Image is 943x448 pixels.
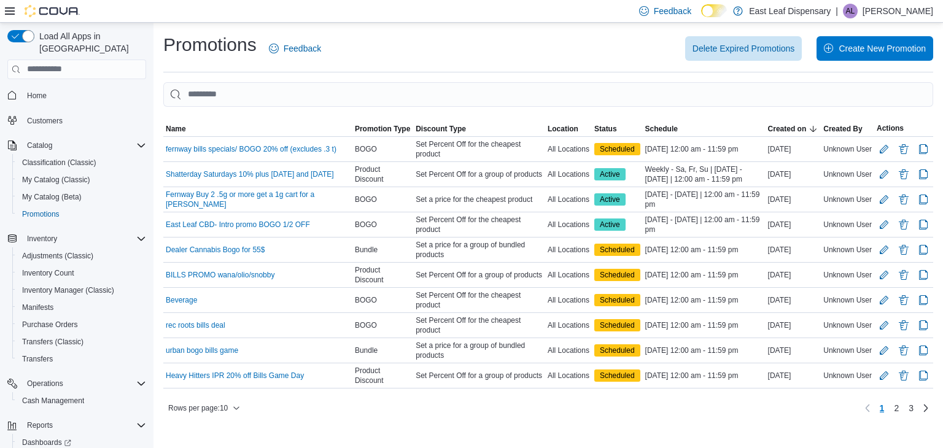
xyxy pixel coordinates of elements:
span: All Locations [548,371,589,380]
span: Inventory Manager (Classic) [22,285,114,295]
span: Scheduled [600,269,635,280]
span: [DATE] 12:00 am - 11:59 pm [645,144,739,154]
img: Cova [25,5,80,17]
span: Manifests [22,303,53,312]
span: Catalog [27,141,52,150]
button: Catalog [2,137,151,154]
a: Heavy Hitters IPR 20% off Bills Game Day [166,371,304,380]
span: Customers [22,113,146,128]
button: Delete Promotion [896,293,911,307]
span: Product Discount [355,164,411,184]
span: 2 [894,402,899,414]
span: AL [846,4,855,18]
p: | [836,4,838,18]
nav: Pagination for table: [860,398,933,418]
span: Adjustments (Classic) [17,249,146,263]
div: Set a price for a group of bundled products [413,338,545,363]
button: Transfers (Classic) [12,333,151,350]
a: Inventory Count [17,266,79,280]
button: Inventory Count [12,265,151,282]
button: Edit Promotion [877,293,891,307]
span: Unknown User [823,220,872,230]
span: Unknown User [823,144,872,154]
span: Inventory [22,231,146,246]
div: Set a price for the cheapest product [413,192,545,207]
button: Edit Promotion [877,242,891,257]
span: Dashboards [22,438,71,447]
span: Unknown User [823,295,872,305]
div: Set Percent Off for a group of products [413,268,545,282]
button: Operations [22,376,68,391]
button: Clone Promotion [916,293,931,307]
button: Delete Promotion [896,368,911,383]
span: Purchase Orders [22,320,78,330]
button: Clone Promotion [916,142,931,156]
span: Feedback [284,42,321,55]
button: Edit Promotion [877,368,891,383]
a: urban bogo bills game [166,346,238,355]
span: 1 [880,402,885,414]
span: My Catalog (Classic) [22,175,90,185]
span: Promotion Type [355,124,410,134]
div: Alex Librera [843,4,858,18]
span: 3 [909,402,914,414]
span: [DATE] 12:00 am - 11:59 pm [645,295,739,305]
button: Page 1 of 3 [875,398,890,418]
a: East Leaf CBD- Intro promo BOGO 1/2 OFF [166,220,310,230]
a: Next page [918,401,933,415]
span: Dark Mode [701,17,702,18]
span: Inventory [27,234,57,244]
a: Home [22,88,52,103]
button: Clone Promotion [916,368,931,383]
button: Edit Promotion [877,192,891,207]
a: Purchase Orders [17,317,83,332]
span: Discount Type [416,124,466,134]
button: Edit Promotion [877,343,891,358]
span: Promotions [17,207,146,222]
span: Scheduled [594,294,640,306]
span: [DATE] 12:00 am - 11:59 pm [645,270,739,280]
button: Promotion Type [352,122,413,136]
div: [DATE] [766,142,821,156]
button: Clone Promotion [916,343,931,358]
span: [DATE] - [DATE] | 12:00 am - 11:59 pm [645,190,763,209]
span: BOGO [355,195,377,204]
div: [DATE] [766,368,821,383]
span: Unknown User [823,245,872,255]
button: Delete Promotion [896,343,911,358]
div: [DATE] [766,167,821,182]
button: Edit Promotion [877,217,891,232]
button: Clone Promotion [916,268,931,282]
span: Name [166,124,186,134]
button: Delete Promotion [896,167,911,182]
button: Delete Expired Promotions [685,36,802,61]
span: All Locations [548,220,589,230]
a: fernway bills specials/ BOGO 20% off (excludes .3 t) [166,144,336,154]
button: Customers [2,112,151,129]
button: Reports [22,418,58,433]
button: Delete Promotion [896,217,911,232]
button: Clone Promotion [916,192,931,207]
span: Active [600,219,620,230]
a: Dealer Cannabis Bogo for 55$ [166,245,265,255]
button: Home [2,87,151,104]
button: Previous page [860,401,875,415]
span: Transfers [17,352,146,366]
span: Transfers (Classic) [17,334,146,349]
span: [DATE] 12:00 am - 11:59 pm [645,346,739,355]
div: [DATE] [766,343,821,358]
div: Set Percent Off for the cheapest product [413,137,545,161]
span: Rows per page : 10 [168,403,228,413]
span: Scheduled [600,244,635,255]
span: All Locations [548,245,589,255]
button: Catalog [22,138,57,153]
button: Created By [821,122,874,136]
a: Fernway Buy 2 .5g or more get a 1g cart for a [PERSON_NAME] [166,190,350,209]
a: Beverage [166,295,197,305]
span: [DATE] 12:00 am - 11:59 pm [645,371,739,380]
span: Created By [823,124,862,134]
span: Adjustments (Classic) [22,251,93,261]
ul: Pagination for table: [875,398,918,418]
span: Scheduled [594,319,640,331]
button: Operations [2,375,151,392]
